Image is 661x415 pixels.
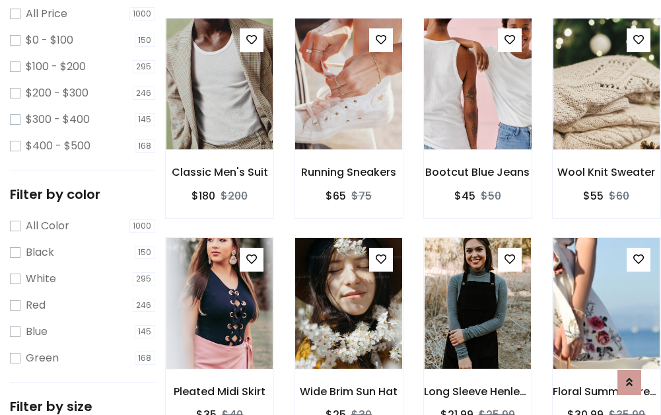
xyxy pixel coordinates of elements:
[454,190,475,202] h6: $45
[26,85,88,101] label: $200 - $300
[553,385,660,398] h6: Floral Summer Dress
[481,188,501,204] del: $50
[166,166,273,178] h6: Classic Men's Suit
[10,186,155,202] h5: Filter by color
[26,324,48,340] label: Blue
[26,112,90,128] label: $300 - $400
[26,271,56,287] label: White
[129,219,156,233] span: 1000
[26,6,67,22] label: All Price
[26,350,59,366] label: Green
[26,218,69,234] label: All Color
[191,190,215,202] h6: $180
[26,297,46,313] label: Red
[135,34,156,47] span: 150
[135,139,156,153] span: 168
[135,352,156,365] span: 168
[295,385,402,398] h6: Wide Brim Sun Hat
[424,385,532,398] h6: Long Sleeve Henley T-Shirt
[583,190,604,202] h6: $55
[133,60,156,73] span: 295
[26,138,90,154] label: $400 - $500
[26,245,54,260] label: Black
[135,113,156,126] span: 145
[133,272,156,285] span: 295
[351,188,372,204] del: $75
[424,166,532,178] h6: Bootcut Blue Jeans
[295,166,402,178] h6: Running Sneakers
[135,325,156,338] span: 145
[129,7,156,20] span: 1000
[26,59,86,75] label: $100 - $200
[609,188,629,204] del: $60
[326,190,346,202] h6: $65
[10,398,155,414] h5: Filter by size
[26,32,73,48] label: $0 - $100
[221,188,248,204] del: $200
[133,299,156,312] span: 246
[135,246,156,259] span: 150
[166,385,273,398] h6: Pleated Midi Skirt
[133,87,156,100] span: 246
[553,166,660,178] h6: Wool Knit Sweater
